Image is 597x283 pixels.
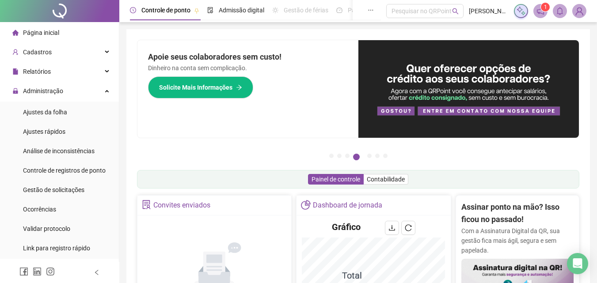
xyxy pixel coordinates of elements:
[329,154,334,158] button: 1
[573,4,586,18] img: 84188
[148,76,253,98] button: Solicite Mais Informações
[12,30,19,36] span: home
[33,267,42,276] span: linkedin
[23,29,59,36] span: Página inicial
[312,176,360,183] span: Painel de controle
[148,51,348,63] h2: Apoie seus colaboradores sem custo!
[556,7,564,15] span: bell
[544,4,547,10] span: 1
[23,49,52,56] span: Cadastros
[23,225,70,232] span: Validar protocolo
[12,49,19,55] span: user-add
[23,245,90,252] span: Link para registro rápido
[23,206,56,213] span: Ocorrências
[337,154,342,158] button: 2
[313,198,382,213] div: Dashboard de jornada
[301,200,310,209] span: pie-chart
[130,7,136,13] span: clock-circle
[46,267,55,276] span: instagram
[516,6,526,16] img: sparkle-icon.fc2bf0ac1784a2077858766a79e2daf3.svg
[348,7,382,14] span: Painel do DP
[452,8,459,15] span: search
[153,198,210,213] div: Convites enviados
[367,176,405,183] span: Contabilidade
[94,269,100,275] span: left
[536,7,544,15] span: notification
[142,200,151,209] span: solution
[12,88,19,94] span: lock
[469,6,509,16] span: [PERSON_NAME] do canal
[23,167,106,174] span: Controle de registros de ponto
[367,154,372,158] button: 5
[461,201,574,226] h2: Assinar ponto na mão? Isso ficou no passado!
[388,224,395,231] span: download
[141,7,190,14] span: Controle de ponto
[23,87,63,94] span: Administração
[148,63,348,73] p: Dinheiro na conta sem complicação.
[358,40,579,138] img: banner%2Fa8ee1423-cce5-4ffa-a127-5a2d429cc7d8.png
[567,253,588,274] div: Open Intercom Messenger
[19,267,28,276] span: facebook
[461,226,574,255] p: Com a Assinatura Digital da QR, sua gestão fica mais ágil, segura e sem papelada.
[236,84,242,91] span: arrow-right
[23,68,51,75] span: Relatórios
[375,154,380,158] button: 6
[23,109,67,116] span: Ajustes da folha
[23,147,95,155] span: Análise de inconsistências
[353,154,360,160] button: 4
[383,154,388,158] button: 7
[541,3,550,11] sup: 1
[332,221,361,233] h4: Gráfico
[23,186,84,193] span: Gestão de solicitações
[12,68,19,75] span: file
[336,7,342,13] span: dashboard
[219,7,264,14] span: Admissão digital
[284,7,328,14] span: Gestão de férias
[345,154,350,158] button: 3
[272,7,278,13] span: sun
[368,7,374,13] span: ellipsis
[405,224,412,231] span: reload
[194,8,199,13] span: pushpin
[159,83,232,92] span: Solicite Mais Informações
[23,128,65,135] span: Ajustes rápidos
[207,7,213,13] span: file-done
